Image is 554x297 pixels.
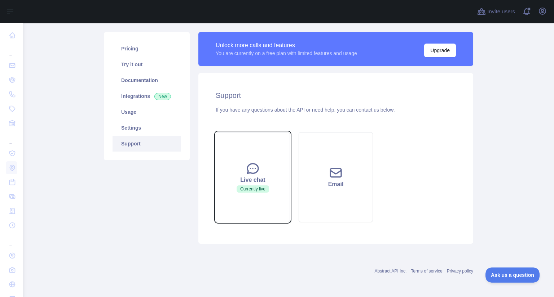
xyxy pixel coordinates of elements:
[411,269,442,274] a: Terms of service
[225,176,281,184] div: Live chat
[113,41,181,57] a: Pricing
[216,50,357,57] div: You are currently on a free plan with limited features and usage
[154,93,171,100] span: New
[6,131,17,145] div: ...
[485,267,540,283] iframe: Toggle Customer Support
[308,180,364,189] div: Email
[447,269,473,274] a: Privacy policy
[113,72,181,88] a: Documentation
[6,43,17,58] div: ...
[113,136,181,152] a: Support
[424,44,456,57] button: Upgrade
[237,185,269,193] span: Currently live
[113,57,181,72] a: Try it out
[216,132,290,222] button: Live chatCurrently live
[113,104,181,120] a: Usage
[216,41,357,50] div: Unlock more calls and features
[113,120,181,136] a: Settings
[299,132,373,222] button: Email
[487,8,515,16] span: Invite users
[6,233,17,248] div: ...
[476,6,516,17] button: Invite users
[216,90,456,100] h2: Support
[113,88,181,104] a: Integrations New
[375,269,407,274] a: Abstract API Inc.
[216,106,456,113] div: If you have any questions about the API or need help, you can contact us below.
